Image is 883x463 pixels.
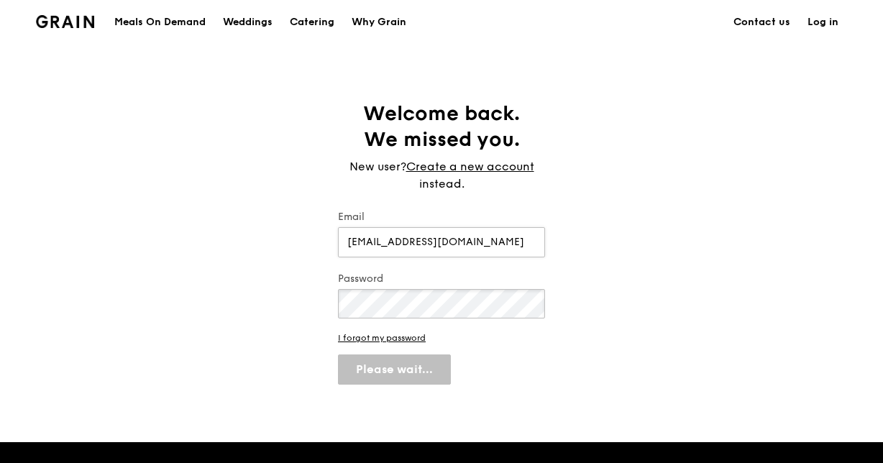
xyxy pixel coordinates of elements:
span: New user? [349,160,406,173]
a: Catering [281,1,343,44]
a: Contact us [725,1,799,44]
label: Email [338,210,545,224]
div: Catering [290,1,334,44]
div: Why Grain [352,1,406,44]
img: Grain [36,15,94,28]
div: Meals On Demand [114,1,206,44]
label: Password [338,272,545,286]
a: Log in [799,1,847,44]
button: Please wait... [338,354,451,385]
a: Why Grain [343,1,415,44]
a: Weddings [214,1,281,44]
span: instead. [419,177,465,191]
a: Create a new account [406,158,534,175]
div: Weddings [223,1,273,44]
a: I forgot my password [338,333,545,343]
h1: Welcome back. We missed you. [338,101,545,152]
